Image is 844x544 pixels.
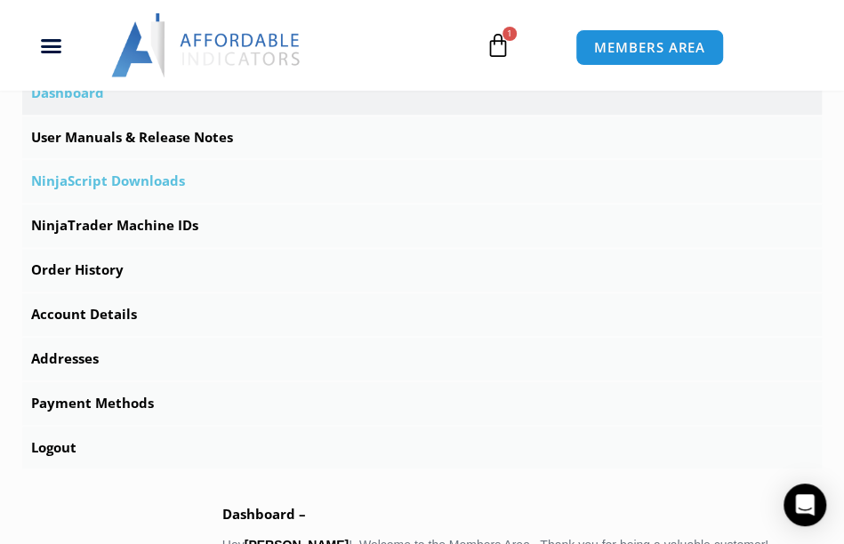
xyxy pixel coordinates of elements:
[22,338,822,380] a: Addresses
[784,484,826,526] div: Open Intercom Messenger
[22,249,822,292] a: Order History
[22,72,822,469] nav: Account pages
[575,29,724,66] a: MEMBERS AREA
[22,116,822,159] a: User Manuals & Release Notes
[594,41,705,54] span: MEMBERS AREA
[502,27,517,41] span: 1
[111,13,302,77] img: LogoAI | Affordable Indicators – NinjaTrader
[22,160,822,203] a: NinjaScript Downloads
[459,20,537,71] a: 1
[222,505,306,523] b: Dashboard –
[22,382,822,425] a: Payment Methods
[22,427,822,469] a: Logout
[9,28,92,62] div: Menu Toggle
[22,293,822,336] a: Account Details
[22,204,822,247] a: NinjaTrader Machine IDs
[22,72,822,115] a: Dashboard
